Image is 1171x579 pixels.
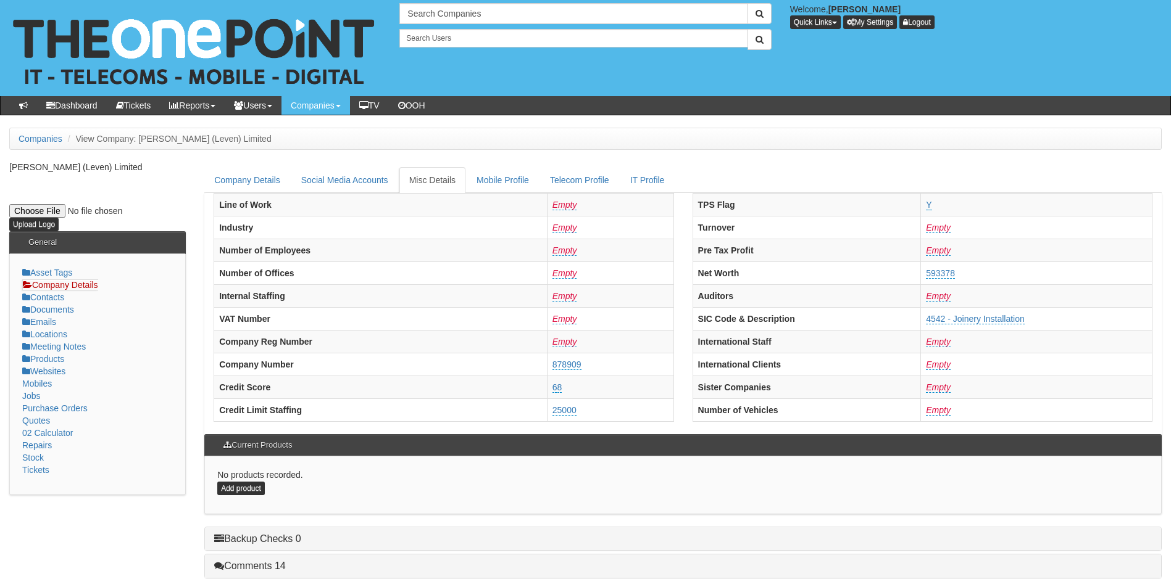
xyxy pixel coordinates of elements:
[160,96,225,115] a: Reports
[693,284,921,307] th: Auditors
[22,342,86,351] a: Meeting Notes
[22,232,63,253] h3: General
[693,307,921,330] th: SIC Code & Description
[540,167,619,193] a: Telecom Profile
[22,305,74,314] a: Documents
[217,435,298,456] h3: Current Products
[22,354,64,364] a: Products
[204,456,1162,514] div: No products recorded.
[107,96,160,115] a: Tickets
[399,3,748,24] input: Search Companies
[467,167,539,193] a: Mobile Profile
[693,193,921,216] th: TPS Flag
[22,268,72,277] a: Asset Tags
[214,284,548,307] th: Internal Staffing
[693,239,921,261] th: Pre Tax Profit
[926,223,951,233] a: Empty
[843,15,898,29] a: My Settings
[22,416,50,425] a: Quotes
[9,161,186,173] p: [PERSON_NAME] (Leven) Limited
[693,376,921,398] th: Sister Companies
[389,96,435,115] a: OOH
[214,193,548,216] th: Line of Work
[214,353,548,376] th: Company Number
[693,330,921,353] th: International Staff
[693,261,921,284] th: Net Worth
[552,337,577,347] a: Empty
[214,307,548,330] th: VAT Number
[22,366,65,376] a: Websites
[281,96,350,115] a: Companies
[22,453,44,462] a: Stock
[693,398,921,421] th: Number of Vehicles
[926,314,1025,324] a: 4542 - Joinery Installation
[552,223,577,233] a: Empty
[22,292,64,302] a: Contacts
[781,3,1171,29] div: Welcome,
[790,15,841,29] button: Quick Links
[926,382,951,393] a: Empty
[350,96,389,115] a: TV
[22,428,73,438] a: 02 Calculator
[214,216,548,239] th: Industry
[214,330,548,353] th: Company Reg Number
[65,133,272,145] li: View Company: [PERSON_NAME] (Leven) Limited
[926,405,951,416] a: Empty
[214,376,548,398] th: Credit Score
[926,245,951,256] a: Empty
[22,317,56,327] a: Emails
[552,268,577,279] a: Empty
[214,239,548,261] th: Number of Employees
[828,4,901,14] b: [PERSON_NAME]
[22,379,52,388] a: Mobiles
[552,245,577,256] a: Empty
[552,291,577,302] a: Empty
[552,200,577,210] a: Empty
[22,440,52,450] a: Repairs
[214,398,548,421] th: Credit Limit Staffing
[22,391,41,401] a: Jobs
[37,96,107,115] a: Dashboard
[214,261,548,284] th: Number of Offices
[291,167,398,193] a: Social Media Accounts
[926,337,951,347] a: Empty
[620,167,675,193] a: IT Profile
[926,359,951,370] a: Empty
[399,167,465,193] a: Misc Details
[214,533,301,544] a: Backup Checks 0
[552,405,577,416] a: 25000
[926,200,931,210] a: Y
[926,291,951,302] a: Empty
[552,382,562,393] a: 68
[19,134,62,144] a: Companies
[22,403,88,413] a: Purchase Orders
[22,465,49,475] a: Tickets
[214,561,286,571] a: Comments 14
[926,268,955,279] a: 593378
[399,29,748,47] input: Search Users
[552,314,577,324] a: Empty
[217,482,265,495] a: Add product
[552,359,581,370] a: 878909
[204,167,290,193] a: Company Details
[693,216,921,239] th: Turnover
[22,279,98,290] a: Company Details
[225,96,281,115] a: Users
[899,15,935,29] a: Logout
[9,218,59,231] input: Upload Logo
[22,329,67,339] a: Locations
[693,353,921,376] th: International Clients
